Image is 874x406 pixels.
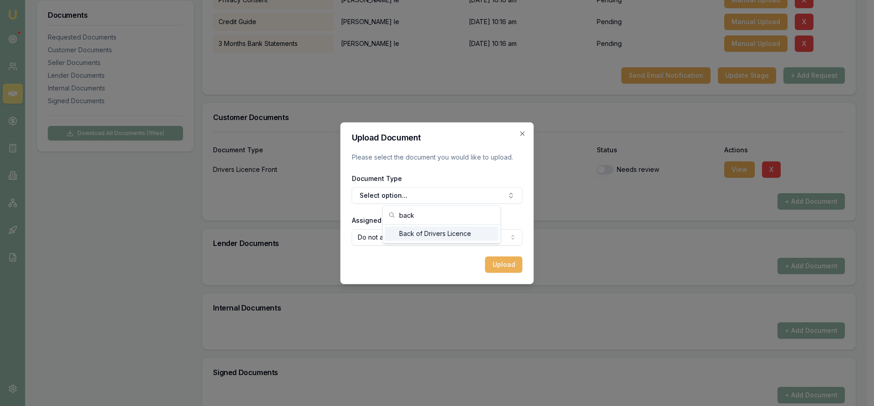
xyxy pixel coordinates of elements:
div: Search... [383,225,500,243]
div: Back of Drivers Licence [385,226,498,241]
p: Please select the document you would like to upload. [352,153,523,162]
input: Search... [399,206,495,224]
label: Assigned Client [352,216,402,224]
h2: Upload Document [352,134,523,142]
button: Select option... [352,187,523,204]
button: Upload [485,256,523,273]
label: Document Type [352,175,402,182]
